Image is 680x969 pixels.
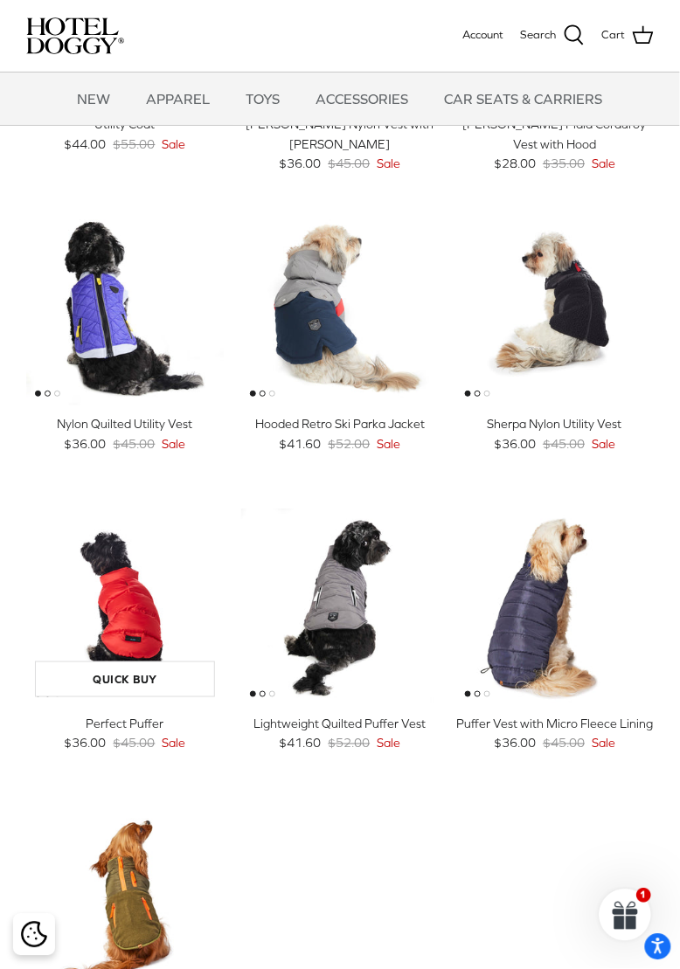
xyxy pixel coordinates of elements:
[521,24,585,47] a: Search
[543,154,585,173] span: $35.00
[462,28,503,41] span: Account
[113,734,155,753] span: $45.00
[26,509,224,706] a: Perfect Puffer
[465,218,527,243] span: 20% off
[162,434,185,453] span: Sale
[429,73,619,125] a: CAR SEATS & CARRIERS
[241,414,439,453] a: Hooded Retro Ski Parka Jacket $41.60 $52.00 Sale
[377,734,400,753] span: Sale
[250,218,312,243] span: 20% off
[26,209,224,406] a: Nylon Quilted Utility Vest
[328,154,370,173] span: $45.00
[279,434,321,453] span: $41.60
[521,26,557,45] span: Search
[377,154,400,173] span: Sale
[456,114,654,154] div: [PERSON_NAME] Plaid Corduroy Vest with Hood
[131,73,226,125] a: APPAREL
[456,715,654,734] div: Puffer Vest with Micro Fleece Lining
[162,135,185,154] span: Sale
[35,517,97,543] span: 20% off
[13,914,55,956] div: Cookie policy
[456,414,654,453] a: Sherpa Nylon Utility Vest $36.00 $45.00 Sale
[26,114,224,154] a: Utility Coat $44.00 $55.00 Sale
[456,114,654,173] a: [PERSON_NAME] Plaid Corduroy Vest with Hood $28.00 $35.00 Sale
[602,26,626,45] span: Cart
[279,154,321,173] span: $36.00
[456,509,654,706] a: Puffer Vest with Micro Fleece Lining
[18,920,49,951] button: Cookie policy
[456,209,654,406] a: Sherpa Nylon Utility Vest
[64,135,106,154] span: $44.00
[26,17,124,54] img: hoteldoggycom
[64,734,106,753] span: $36.00
[494,434,536,453] span: $36.00
[301,73,425,125] a: ACCESSORIES
[62,73,127,125] a: NEW
[328,434,370,453] span: $52.00
[241,114,439,173] a: [PERSON_NAME] Nylon Vest with [PERSON_NAME] $36.00 $45.00 Sale
[241,209,439,406] a: Hooded Retro Ski Parka Jacket
[494,154,536,173] span: $28.00
[456,715,654,754] a: Puffer Vest with Micro Fleece Lining $36.00 $45.00 Sale
[26,414,224,433] div: Nylon Quilted Utility Vest
[279,734,321,753] span: $41.60
[241,715,439,734] div: Lightweight Quilted Puffer Vest
[241,114,439,154] div: [PERSON_NAME] Nylon Vest with [PERSON_NAME]
[250,517,312,543] span: 20% off
[377,434,400,453] span: Sale
[456,414,654,433] div: Sherpa Nylon Utility Vest
[35,817,97,842] span: 20% off
[21,922,47,948] img: Cookie policy
[543,434,585,453] span: $45.00
[241,509,439,706] a: Lightweight Quilted Puffer Vest
[26,414,224,453] a: Nylon Quilted Utility Vest $36.00 $45.00 Sale
[241,715,439,754] a: Lightweight Quilted Puffer Vest $41.60 $52.00 Sale
[465,517,527,543] span: 20% off
[241,414,439,433] div: Hooded Retro Ski Parka Jacket
[602,24,654,47] a: Cart
[231,73,296,125] a: TOYS
[26,715,224,734] div: Perfect Puffer
[64,434,106,453] span: $36.00
[113,135,155,154] span: $55.00
[543,734,585,753] span: $45.00
[592,154,615,173] span: Sale
[35,218,97,243] span: 20% off
[26,715,224,754] a: Perfect Puffer $36.00 $45.00 Sale
[462,26,503,45] a: Account
[328,734,370,753] span: $52.00
[162,734,185,753] span: Sale
[35,661,215,697] a: Quick buy
[592,434,615,453] span: Sale
[494,734,536,753] span: $36.00
[592,734,615,753] span: Sale
[113,434,155,453] span: $45.00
